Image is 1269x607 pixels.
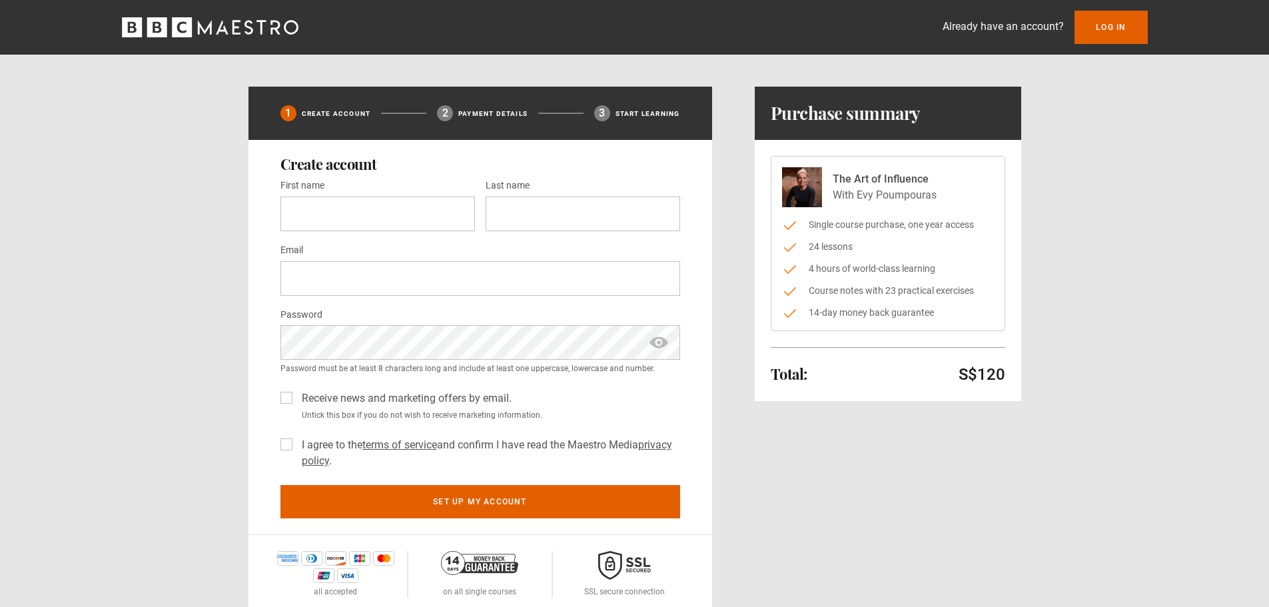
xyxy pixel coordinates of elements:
img: diners [301,551,322,566]
img: visa [337,568,358,583]
small: Password must be at least 8 characters long and include at least one uppercase, lowercase and num... [280,362,680,374]
li: 24 lessons [782,240,994,254]
button: Set up my account [280,485,680,518]
h1: Purchase summary [771,103,921,124]
span: show password [648,325,669,360]
svg: BBC Maestro [122,17,298,37]
a: Log In [1074,11,1147,44]
p: The Art of Influence [833,171,937,187]
div: 3 [594,105,610,121]
li: 4 hours of world-class learning [782,262,994,276]
a: terms of service [362,438,437,451]
p: Payment details [458,109,528,119]
label: Receive news and marketing offers by email. [296,390,512,406]
li: Single course purchase, one year access [782,218,994,232]
label: Last name [486,178,530,194]
div: 2 [437,105,453,121]
p: Already have an account? [943,19,1064,35]
p: all accepted [314,586,357,598]
label: Password [280,307,322,323]
img: discover [325,551,346,566]
li: Course notes with 23 practical exercises [782,284,994,298]
label: I agree to the and confirm I have read the Maestro Media . [296,437,680,469]
h2: Create account [280,156,680,172]
p: Create Account [302,109,371,119]
h2: Total: [771,366,807,382]
p: on all single courses [443,586,516,598]
img: 14-day-money-back-guarantee-42d24aedb5115c0ff13b.png [441,551,518,575]
img: mastercard [373,551,394,566]
label: First name [280,178,324,194]
small: Untick this box if you do not wish to receive marketing information. [296,409,680,421]
p: SSL secure connection [584,586,665,598]
p: S$120 [959,364,1005,385]
label: Email [280,243,303,259]
img: unionpay [313,568,334,583]
img: amex [277,551,298,566]
li: 14-day money back guarantee [782,306,994,320]
div: 1 [280,105,296,121]
p: With Evy Poumpouras [833,187,937,203]
img: jcb [349,551,370,566]
p: Start learning [616,109,680,119]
